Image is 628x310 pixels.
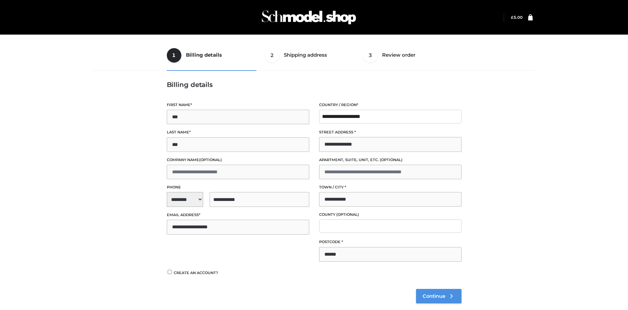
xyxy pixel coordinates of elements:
span: (optional) [199,157,222,162]
label: Phone [167,184,309,190]
span: £ [511,15,514,20]
label: Postcode [319,239,462,245]
label: County [319,211,462,218]
span: (optional) [380,157,403,162]
img: Schmodel Admin 964 [259,4,358,30]
a: Continue [416,289,462,303]
label: Company name [167,157,309,163]
label: Email address [167,212,309,218]
span: Continue [423,293,445,299]
label: Street address [319,129,462,135]
label: Apartment, suite, unit, etc. [319,157,462,163]
a: £5.00 [511,15,523,20]
label: Last name [167,129,309,135]
bdi: 5.00 [511,15,523,20]
label: Town / City [319,184,462,190]
span: (optional) [336,212,359,217]
span: Create an account? [174,270,218,275]
input: Create an account? [167,270,173,274]
label: Country / Region [319,102,462,108]
h3: Billing details [167,81,462,89]
label: First name [167,102,309,108]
